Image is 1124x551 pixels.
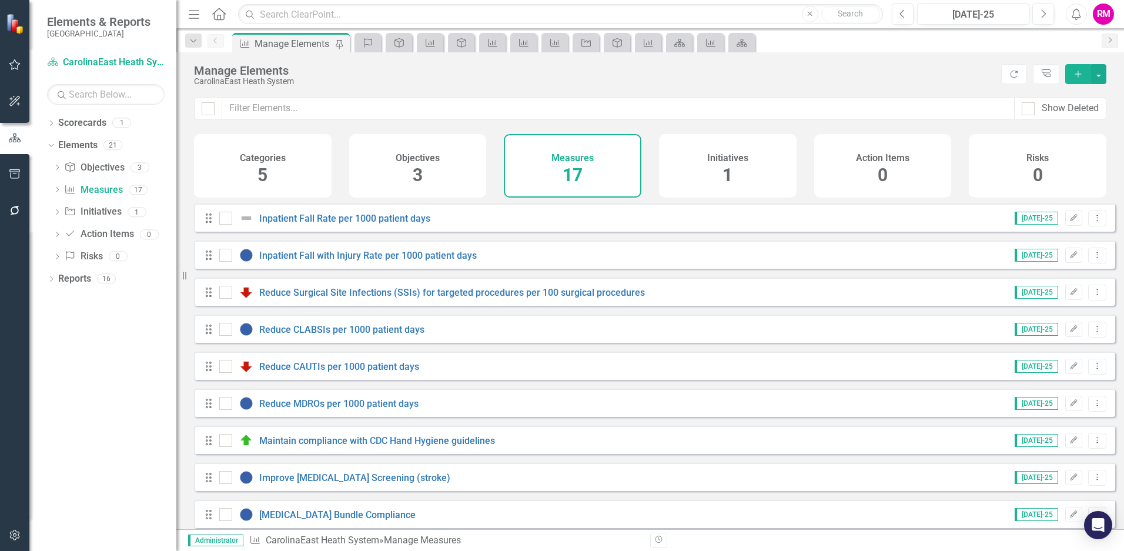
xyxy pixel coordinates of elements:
[707,153,748,163] h4: Initiatives
[239,433,253,448] img: On Track
[239,507,253,522] img: No Information
[128,207,146,217] div: 1
[259,472,450,483] a: Improve [MEDICAL_DATA] Screening (stroke)
[103,141,122,151] div: 21
[1015,508,1058,521] span: [DATE]-25
[239,322,253,336] img: No Information
[1015,286,1058,299] span: [DATE]-25
[1084,511,1112,539] div: Open Intercom Messenger
[838,9,863,18] span: Search
[259,324,424,335] a: Reduce CLABSIs per 1000 patient days
[58,116,106,130] a: Scorecards
[266,535,379,546] a: CarolinaEast Heath System
[97,274,116,284] div: 16
[239,285,253,299] img: Not On Track
[1015,397,1058,410] span: [DATE]-25
[6,14,26,34] img: ClearPoint Strategy
[129,185,148,195] div: 17
[878,165,888,185] span: 0
[259,287,645,298] a: Reduce Surgical Site Infections (SSIs) for targeted procedures per 100 surgical procedures
[259,435,495,446] a: Maintain compliance with CDC Hand Hygiene guidelines
[64,183,122,197] a: Measures
[194,64,995,77] div: Manage Elements
[240,153,286,163] h4: Categories
[47,56,165,69] a: CarolinaEast Heath System
[259,509,416,520] a: [MEDICAL_DATA] Bundle Compliance
[259,250,477,261] a: Inpatient Fall with Injury Rate per 1000 patient days
[1015,212,1058,225] span: [DATE]-25
[1015,434,1058,447] span: [DATE]-25
[64,161,124,175] a: Objectives
[238,4,883,25] input: Search ClearPoint...
[58,272,91,286] a: Reports
[413,165,423,185] span: 3
[239,359,253,373] img: Not On Track
[563,165,583,185] span: 17
[917,4,1029,25] button: [DATE]-25
[255,36,332,51] div: Manage Elements
[64,228,133,241] a: Action Items
[64,250,102,263] a: Risks
[222,98,1015,119] input: Filter Elements...
[1015,323,1058,336] span: [DATE]-25
[194,77,995,86] div: CarolinaEast Heath System
[259,213,430,224] a: Inpatient Fall Rate per 1000 patient days
[239,396,253,410] img: No Information
[239,470,253,485] img: No Information
[396,153,440,163] h4: Objectives
[58,139,98,152] a: Elements
[856,153,909,163] h4: Action Items
[551,153,594,163] h4: Measures
[921,8,1025,22] div: [DATE]-25
[64,205,121,219] a: Initiatives
[140,229,159,239] div: 0
[249,534,641,547] div: » Manage Measures
[47,15,150,29] span: Elements & Reports
[722,165,732,185] span: 1
[1093,4,1114,25] button: RM
[257,165,267,185] span: 5
[47,29,150,38] small: [GEOGRAPHIC_DATA]
[1026,153,1049,163] h4: Risks
[239,211,253,225] img: Not Defined
[821,6,880,22] button: Search
[131,162,149,172] div: 3
[1015,249,1058,262] span: [DATE]-25
[239,248,253,262] img: No Information
[1042,102,1099,115] div: Show Deleted
[259,398,419,409] a: Reduce MDROs per 1000 patient days
[188,535,243,546] span: Administrator
[109,252,128,262] div: 0
[1033,165,1043,185] span: 0
[1015,360,1058,373] span: [DATE]-25
[259,361,419,372] a: Reduce CAUTIs per 1000 patient days
[1015,471,1058,484] span: [DATE]-25
[112,118,131,128] div: 1
[47,84,165,105] input: Search Below...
